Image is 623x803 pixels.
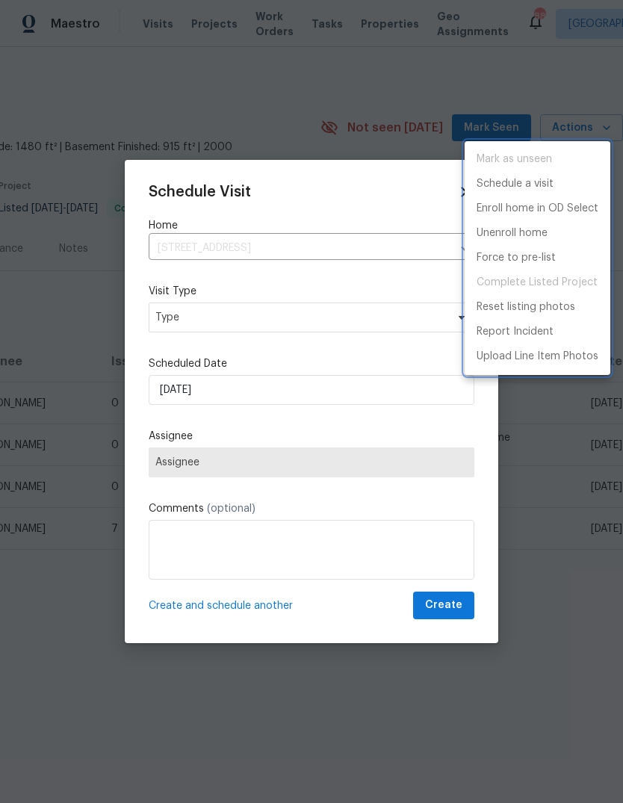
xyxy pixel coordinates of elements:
p: Schedule a visit [477,176,554,192]
p: Report Incident [477,324,554,340]
p: Reset listing photos [477,300,575,315]
span: Project is already completed [465,270,610,295]
p: Force to pre-list [477,250,556,266]
p: Enroll home in OD Select [477,201,598,217]
p: Unenroll home [477,226,548,241]
p: Upload Line Item Photos [477,349,598,365]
